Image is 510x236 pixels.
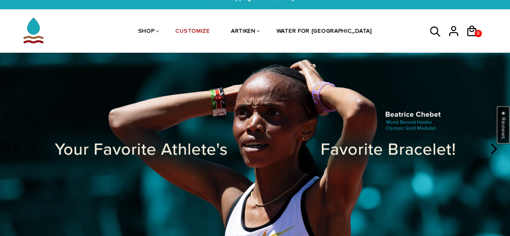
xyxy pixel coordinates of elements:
[175,10,210,53] a: CUSTOMIZE
[496,106,510,144] div: Click to open Judge.me floating reviews tab
[277,10,372,53] a: WATER FOR [GEOGRAPHIC_DATA]
[231,10,256,53] a: ARTIKEN
[475,28,481,39] span: 0
[8,140,26,158] button: previous
[466,40,484,41] a: 0
[138,10,155,53] a: SHOP
[484,140,502,158] button: next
